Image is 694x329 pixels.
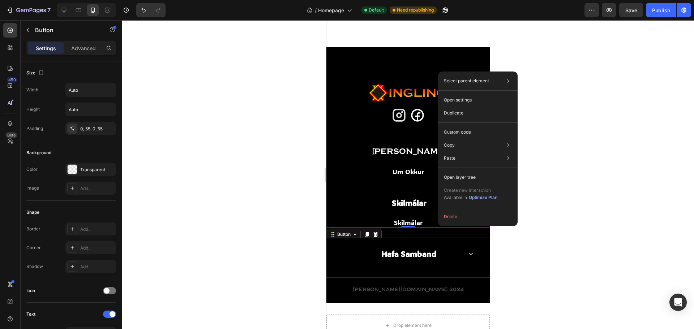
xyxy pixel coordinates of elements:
p: Button [35,26,97,34]
div: Color [26,166,38,173]
p: Paste [444,155,455,161]
p: Open settings [444,97,472,103]
p: Select parent element [444,78,489,84]
p: 7 [47,6,51,14]
div: Text [26,311,35,317]
iframe: Design area [326,20,490,329]
div: Image [26,185,39,191]
div: Corner [26,244,41,251]
div: Publish [652,7,670,14]
div: Border [26,226,40,232]
div: Open Intercom Messenger [669,294,687,311]
div: Beta [5,132,17,138]
p: Duplicate [444,110,463,116]
p: Advanced [71,44,96,52]
div: 450 [7,77,17,83]
span: Available in [444,195,467,200]
button: Save [619,3,643,17]
div: Shape [26,209,39,216]
div: Size [26,68,46,78]
input: Auto [66,103,116,116]
div: Add... [80,226,114,233]
button: 7 [3,3,54,17]
div: Add... [80,245,114,251]
p: Settings [36,44,56,52]
p: Copy [444,142,455,148]
div: Shadow [26,263,43,270]
span: Default [369,7,384,13]
p: Create new interaction [444,187,498,194]
div: Add... [80,264,114,270]
button: Publish [646,3,676,17]
p: Open layer tree [444,174,476,181]
input: Auto [66,83,116,96]
div: 0, 55, 0, 55 [80,126,114,132]
span: Need republishing [397,7,434,13]
div: Add... [80,185,114,192]
div: Padding [26,125,43,132]
div: Height [26,106,40,113]
div: Background [26,150,51,156]
div: Icon [26,287,35,294]
button: Delete [441,210,515,223]
p: Custom code [444,129,471,135]
div: Transparent [80,166,114,173]
button: Optimize Plan [468,194,498,201]
div: Undo/Redo [136,3,166,17]
div: Width [26,87,38,93]
span: / [315,7,317,14]
span: Homepage [318,7,344,14]
span: Save [625,7,637,13]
